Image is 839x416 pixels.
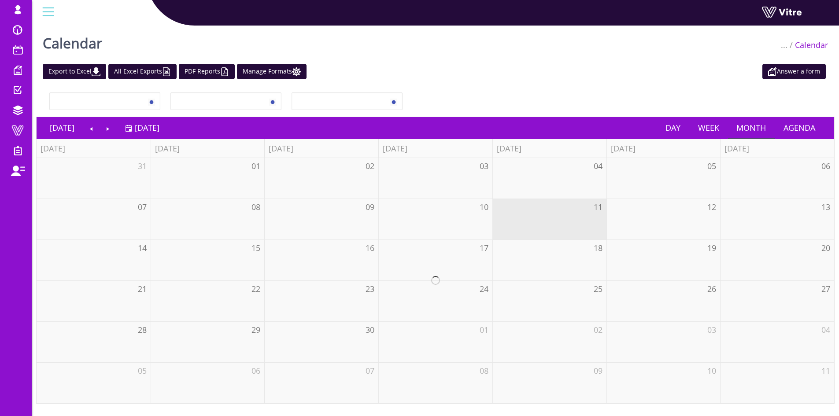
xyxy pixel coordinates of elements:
[378,139,492,158] th: [DATE]
[100,118,116,138] a: Next
[762,64,826,79] a: Answer a form
[125,118,159,138] a: [DATE]
[41,118,83,138] a: [DATE]
[37,139,151,158] th: [DATE]
[781,40,787,50] span: ...
[292,67,301,76] img: cal_settings.png
[179,64,235,79] a: PDF Reports
[264,139,378,158] th: [DATE]
[83,118,100,138] a: Previous
[768,67,777,76] img: appointment_white2.png
[162,67,171,76] img: cal_excel.png
[43,22,102,59] h1: Calendar
[43,64,106,79] a: Export to Excel
[386,93,402,109] span: select
[657,118,689,138] a: Day
[92,67,100,76] img: cal_download.png
[135,122,159,133] span: [DATE]
[606,139,721,158] th: [DATE]
[151,139,265,158] th: [DATE]
[689,118,728,138] a: Week
[265,93,281,109] span: select
[728,118,775,138] a: Month
[492,139,606,158] th: [DATE]
[108,64,177,79] a: All Excel Exports
[237,64,307,79] a: Manage Formats
[720,139,834,158] th: [DATE]
[220,67,229,76] img: cal_pdf.png
[787,40,828,51] li: Calendar
[144,93,159,109] span: select
[775,118,824,138] a: Agenda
